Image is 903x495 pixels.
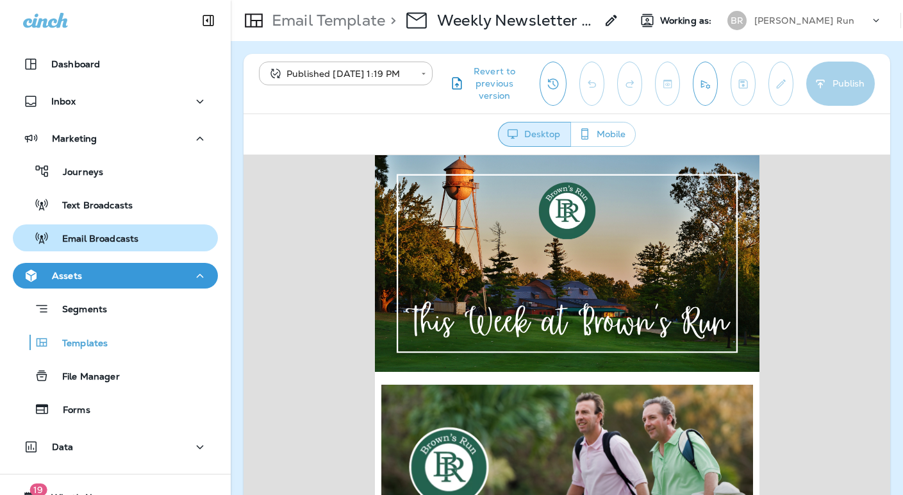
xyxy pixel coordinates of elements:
button: File Manager [13,362,218,389]
p: Segments [49,304,107,317]
p: Templates [49,338,108,350]
button: Desktop [498,122,571,147]
button: Revert to previous version [443,62,529,106]
p: Marketing [52,133,97,144]
p: Text Broadcasts [49,200,133,212]
p: Data [52,442,74,452]
button: Assets [13,263,218,289]
button: Text Broadcasts [13,191,218,218]
p: > [385,11,396,30]
button: Collapse Sidebar [190,8,226,33]
button: Forms [13,396,218,423]
p: Inbox [51,96,76,106]
p: Email Broadcasts [49,233,138,246]
button: Send test email [693,62,718,106]
button: Segments [13,295,218,323]
button: Templates [13,329,218,356]
p: Forms [50,405,90,417]
span: Working as: [660,15,715,26]
button: Dashboard [13,51,218,77]
p: Email Template [267,11,385,30]
button: View Changelog [540,62,567,106]
p: Weekly Newsletter 2025 - [DATE] Browns Run [437,11,596,30]
p: Assets [52,271,82,281]
p: [PERSON_NAME] Run [754,15,854,26]
button: Mobile [570,122,636,147]
p: File Manager [49,371,120,383]
span: Revert to previous version [465,65,524,102]
button: Marketing [13,126,218,151]
button: Inbox [13,88,218,114]
div: Weekly Newsletter 2025 - 8/18/25 Browns Run [437,11,596,30]
button: Data [13,434,218,460]
div: BR [727,11,747,30]
button: Email Broadcasts [13,224,218,251]
button: Journeys [13,158,218,185]
div: Published [DATE] 1:19 PM [268,67,412,80]
p: Dashboard [51,59,100,69]
p: Journeys [50,167,103,179]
